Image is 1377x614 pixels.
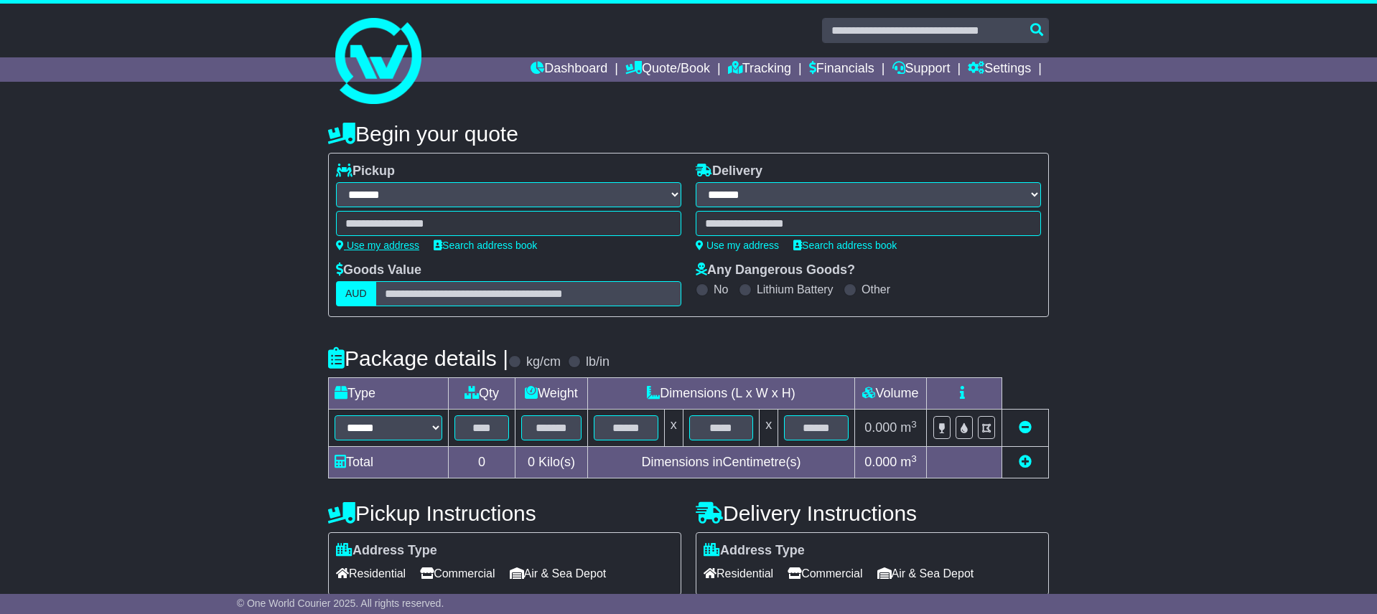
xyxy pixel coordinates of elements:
span: Air & Sea Depot [510,562,607,585]
label: kg/cm [526,354,561,370]
span: 0 [528,455,535,469]
label: Goods Value [336,263,421,278]
a: Remove this item [1019,420,1032,435]
td: Dimensions in Centimetre(s) [587,447,854,478]
a: Search address book [434,240,537,251]
label: Address Type [336,543,437,559]
span: Air & Sea Depot [877,562,974,585]
sup: 3 [911,453,917,464]
a: Dashboard [531,57,607,82]
td: Volume [854,378,926,410]
td: x [760,410,778,447]
h4: Pickup Instructions [328,501,681,525]
td: 0 [449,447,515,478]
span: m [900,455,917,469]
td: Kilo(s) [515,447,588,478]
a: Financials [809,57,874,82]
span: © One World Courier 2025. All rights reserved. [237,598,444,609]
a: Add new item [1019,455,1032,469]
span: Commercial [788,562,862,585]
td: Total [329,447,449,478]
span: Residential [336,562,406,585]
label: Lithium Battery [757,283,834,296]
sup: 3 [911,419,917,430]
span: Residential [704,562,773,585]
label: AUD [336,281,376,306]
td: Qty [449,378,515,410]
td: x [664,410,683,447]
label: Any Dangerous Goods? [696,263,855,278]
h4: Delivery Instructions [696,501,1049,525]
a: Tracking [728,57,791,82]
h4: Package details | [328,346,508,370]
a: Quote/Book [625,57,710,82]
a: Search address book [793,240,897,251]
label: Address Type [704,543,805,559]
span: 0.000 [864,420,897,435]
a: Settings [968,57,1031,82]
a: Support [892,57,951,82]
span: 0.000 [864,455,897,469]
a: Use my address [696,240,779,251]
label: Other [862,283,890,296]
td: Dimensions (L x W x H) [587,378,854,410]
span: m [900,420,917,435]
td: Type [329,378,449,410]
td: Weight [515,378,588,410]
label: No [714,283,728,296]
label: lb/in [586,354,610,370]
a: Use my address [336,240,419,251]
label: Pickup [336,164,395,179]
span: Commercial [420,562,495,585]
label: Delivery [696,164,762,179]
h4: Begin your quote [328,122,1049,146]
